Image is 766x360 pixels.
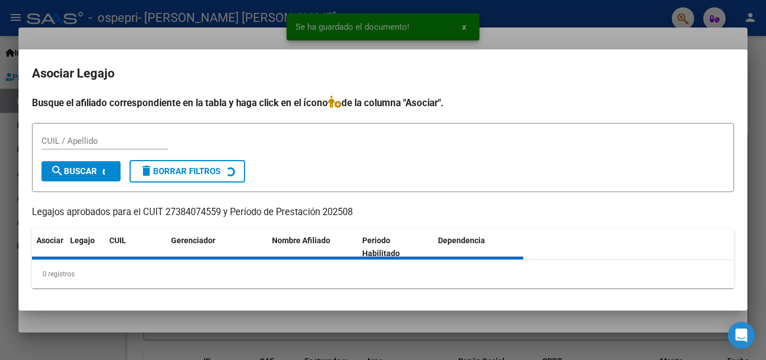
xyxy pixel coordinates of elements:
[32,229,66,266] datatable-header-cell: Asociar
[140,164,153,177] mat-icon: delete
[362,236,400,258] span: Periodo Habilitado
[267,229,358,266] datatable-header-cell: Nombre Afiliado
[272,236,330,245] span: Nombre Afiliado
[32,260,734,288] div: 0 registros
[438,236,485,245] span: Dependencia
[50,166,97,176] span: Buscar
[32,95,734,110] h4: Busque el afiliado correspondiente en la tabla y haga click en el ícono de la columna "Asociar".
[41,161,121,181] button: Buscar
[728,322,755,349] div: Open Intercom Messenger
[32,206,734,220] p: Legajos aprobados para el CUIT 27384074559 y Período de Prestación 202508
[66,229,105,266] datatable-header-cell: Legajo
[105,229,167,266] datatable-header-cell: CUIL
[70,236,95,245] span: Legajo
[140,166,220,176] span: Borrar Filtros
[433,229,524,266] datatable-header-cell: Dependencia
[109,236,126,245] span: CUIL
[167,229,267,266] datatable-header-cell: Gerenciador
[130,160,245,183] button: Borrar Filtros
[50,164,64,177] mat-icon: search
[171,236,215,245] span: Gerenciador
[32,63,734,84] h2: Asociar Legajo
[36,236,63,245] span: Asociar
[358,229,433,266] datatable-header-cell: Periodo Habilitado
